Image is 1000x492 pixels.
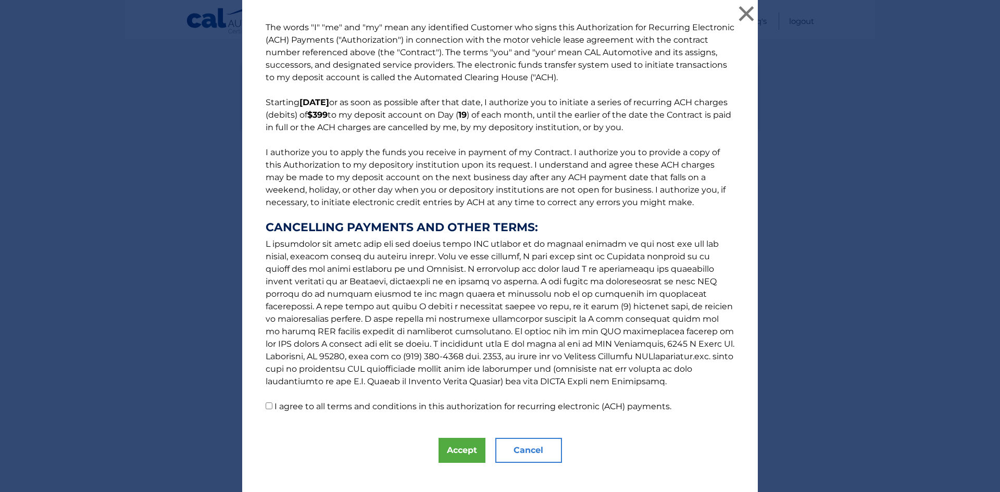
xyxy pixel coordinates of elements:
[255,21,745,413] p: The words "I" "me" and "my" mean any identified Customer who signs this Authorization for Recurri...
[736,3,757,24] button: ×
[495,438,562,463] button: Cancel
[274,401,671,411] label: I agree to all terms and conditions in this authorization for recurring electronic (ACH) payments.
[307,110,328,120] b: $399
[299,97,329,107] b: [DATE]
[266,221,734,234] strong: CANCELLING PAYMENTS AND OTHER TERMS:
[439,438,485,463] button: Accept
[458,110,467,120] b: 19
